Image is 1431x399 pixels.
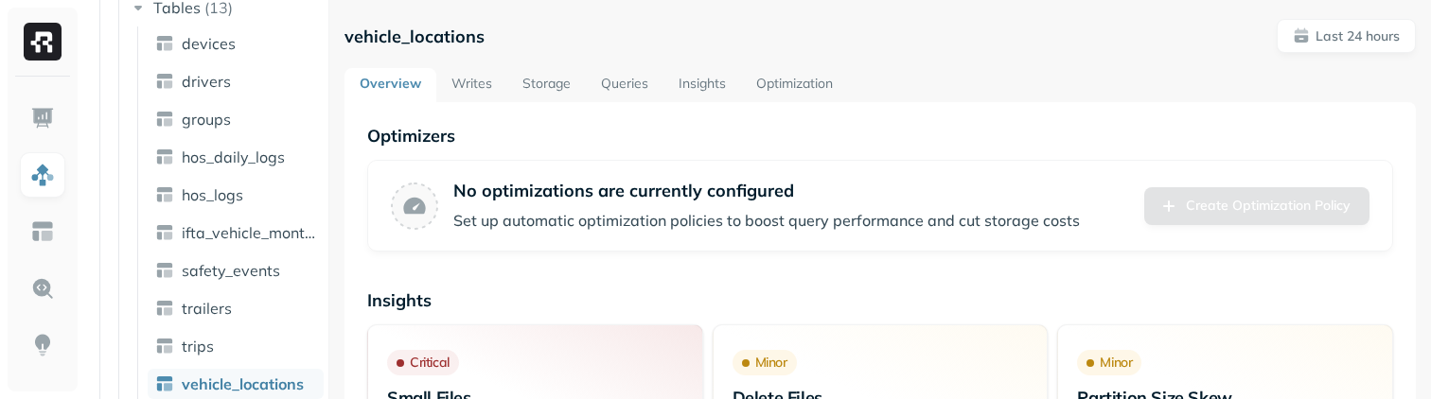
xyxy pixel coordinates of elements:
a: Storage [507,68,586,102]
a: hos_daily_logs [148,142,324,172]
a: Overview [344,68,436,102]
img: table [155,223,174,242]
a: Insights [663,68,741,102]
span: devices [182,34,236,53]
span: hos_daily_logs [182,147,285,166]
img: Asset Explorer [30,219,55,244]
a: devices [148,28,324,59]
a: groups [148,104,324,134]
img: table [155,34,174,53]
a: safety_events [148,255,324,286]
span: hos_logs [182,185,243,204]
span: groups [182,110,231,129]
img: table [155,337,174,356]
img: table [155,147,174,166]
p: No optimizations are currently configured [453,180,1080,201]
img: table [155,299,174,318]
img: table [155,185,174,204]
img: table [155,110,174,129]
p: Minor [755,354,787,372]
span: drivers [182,72,231,91]
a: Optimization [741,68,848,102]
p: Set up automatic optimization policies to boost query performance and cut storage costs [453,209,1080,232]
span: trailers [182,299,232,318]
span: ifta_vehicle_months [182,223,316,242]
img: Query Explorer [30,276,55,301]
span: trips [182,337,214,356]
p: Optimizers [367,125,1393,147]
a: trailers [148,293,324,323]
button: Last 24 hours [1277,19,1416,53]
p: Critical [410,354,450,372]
p: Minor [1100,354,1132,372]
p: Insights [367,289,1393,311]
a: vehicle_locations [148,369,324,399]
img: Assets [30,163,55,187]
a: ifta_vehicle_months [148,217,324,248]
p: Last 24 hours [1316,27,1400,45]
img: Dashboard [30,106,55,130]
a: hos_logs [148,180,324,210]
img: table [155,261,174,280]
a: Queries [586,68,663,102]
span: safety_events [182,261,280,280]
a: drivers [148,66,324,96]
img: table [155,72,174,91]
img: Ryft [24,23,62,61]
p: vehicle_locations [344,26,485,47]
a: Writes [436,68,507,102]
a: trips [148,331,324,361]
span: vehicle_locations [182,374,304,393]
img: table [155,374,174,393]
img: Insights [30,333,55,357]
